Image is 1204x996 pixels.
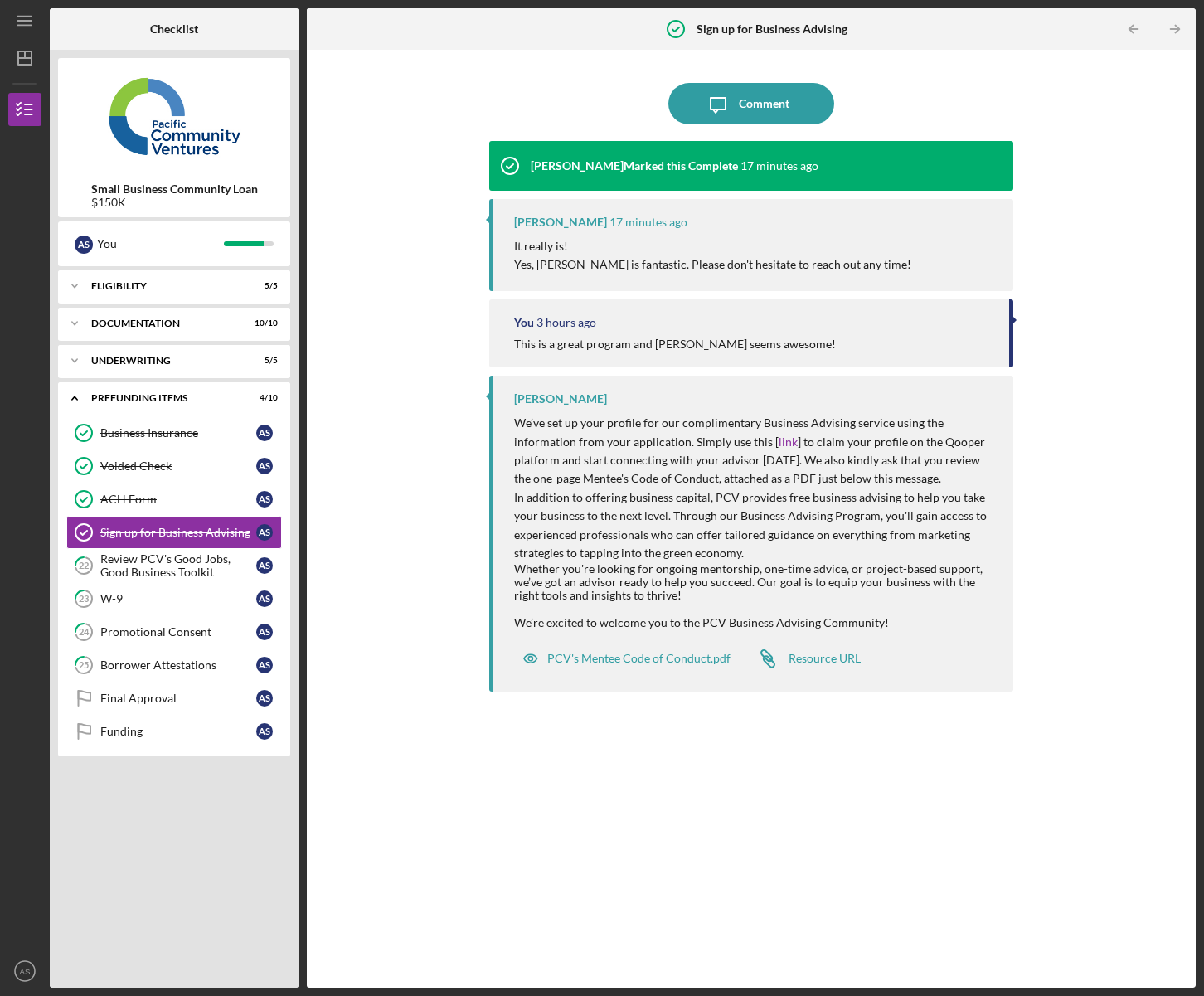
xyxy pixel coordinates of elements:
div: Sign up for Business Advising [100,526,256,539]
a: 25Borrower AttestationsAS [66,649,282,682]
div: Borrower Attestations [100,658,256,672]
a: 22Review PCV's Good Jobs, Good Business ToolkitAS [66,549,282,582]
div: $150K [91,196,258,209]
div: PCV's Mentee Code of Conduct.pdf [547,652,731,665]
div: Voided Check [100,459,256,473]
a: Business InsuranceAS [66,416,282,449]
div: W-9 [100,592,256,605]
div: ACH Form [100,493,256,506]
p: In addition to offering business capital, PCV provides free business advising to help you take yo... [514,488,996,563]
div: This is a great program and [PERSON_NAME] seems awesome! [514,338,836,351]
tspan: 25 [79,660,89,671]
a: link [779,435,798,449]
img: Product logo [58,66,290,166]
div: A S [256,590,273,607]
div: Resource URL [789,652,861,665]
div: A S [256,657,273,673]
button: Comment [668,83,834,124]
p: It really is! [514,237,911,255]
button: PCV's Mentee Code of Conduct.pdf [514,642,739,675]
div: Whether you're looking for ongoing mentorship, one-time advice, or project-based support, we’ve g... [514,414,996,602]
div: Underwriting [91,356,236,366]
div: A S [256,723,273,740]
div: 5 / 5 [248,281,278,291]
button: AS [8,955,41,988]
a: Resource URL [747,642,861,675]
p: Yes, [PERSON_NAME] is fantastic. Please don't hesitate to reach out any time! [514,255,911,274]
div: Review PCV's Good Jobs, Good Business Toolkit [100,552,256,579]
time: 2025-08-27 19:18 [740,159,818,172]
div: A S [256,491,273,508]
tspan: 24 [79,627,90,638]
div: [PERSON_NAME] [514,216,607,229]
div: We’re excited to welcome you to the PCV Business Advising Community! [514,616,996,629]
a: ACH FormAS [66,483,282,516]
div: You [514,316,534,329]
div: [PERSON_NAME] Marked this Complete [531,159,738,172]
div: Final Approval [100,692,256,705]
div: A S [256,624,273,640]
p: We’ve set up your profile for our complimentary Business Advising service using the information f... [514,414,996,488]
div: 10 / 10 [248,318,278,328]
tspan: 22 [79,561,89,571]
text: AS [20,967,31,976]
div: 4 / 10 [248,393,278,403]
div: Prefunding Items [91,393,236,403]
tspan: 23 [79,594,89,605]
time: 2025-08-27 19:18 [609,216,687,229]
b: Sign up for Business Advising [697,22,847,36]
a: Voided CheckAS [66,449,282,483]
div: A S [256,557,273,574]
a: Final ApprovalAS [66,682,282,715]
div: 5 / 5 [248,356,278,366]
div: Business Insurance [100,426,256,440]
a: 23W-9AS [66,582,282,615]
b: Checklist [150,22,198,36]
div: [PERSON_NAME] [514,392,607,406]
a: FundingAS [66,715,282,748]
time: 2025-08-27 16:12 [536,316,596,329]
div: Eligibility [91,281,236,291]
div: You [97,230,224,258]
b: Small Business Community Loan [91,182,258,196]
div: Comment [739,83,789,124]
a: 24Promotional ConsentAS [66,615,282,649]
div: A S [256,690,273,707]
div: A S [75,236,93,254]
a: Sign up for Business AdvisingAS [66,516,282,549]
div: Promotional Consent [100,625,256,639]
div: A S [256,458,273,474]
div: Funding [100,725,256,738]
div: A S [256,524,273,541]
div: Documentation [91,318,236,328]
div: A S [256,425,273,441]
